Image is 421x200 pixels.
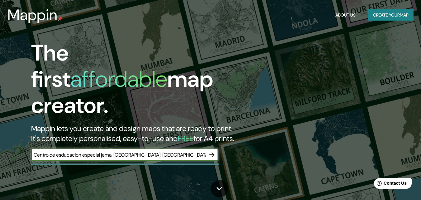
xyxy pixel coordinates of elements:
iframe: Help widget launcher [366,176,414,193]
h2: Mappin lets you create and design maps that are ready to print. It's completely personalised, eas... [31,124,242,144]
h3: Mappin [7,6,58,24]
img: mappin-pin [58,16,63,21]
button: About Us [333,9,358,21]
button: Create yourmap [368,9,414,21]
h1: The first map creator. [31,40,242,124]
input: Choose your favourite place [31,151,206,159]
h1: affordable [70,65,167,94]
h5: FREE [178,134,194,143]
